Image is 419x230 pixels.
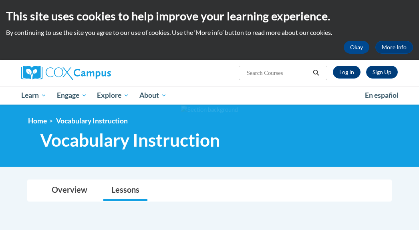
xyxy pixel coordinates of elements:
h2: This site uses cookies to help improve your learning experience. [6,8,413,24]
span: About [139,91,167,100]
a: More Info [375,41,413,54]
img: Section background [181,105,238,114]
a: About [134,86,172,105]
span: Explore [97,91,129,100]
div: Main menu [15,86,404,105]
a: Explore [92,86,134,105]
a: En español [360,87,404,104]
button: Search [310,68,322,78]
a: Home [28,117,47,125]
a: Overview [44,180,95,201]
span: Learn [21,91,46,100]
span: Vocabulary Instruction [56,117,128,125]
button: Okay [344,41,369,54]
span: Vocabulary Instruction [40,129,220,151]
a: Cox Campus [21,66,139,80]
a: Log In [333,66,361,79]
img: Cox Campus [21,66,111,80]
span: En español [365,91,399,99]
a: Learn [16,86,52,105]
input: Search Courses [246,68,310,78]
a: Engage [52,86,92,105]
a: Register [366,66,398,79]
span: Engage [57,91,87,100]
p: By continuing to use the site you agree to our use of cookies. Use the ‘More info’ button to read... [6,28,413,37]
a: Lessons [103,180,147,201]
